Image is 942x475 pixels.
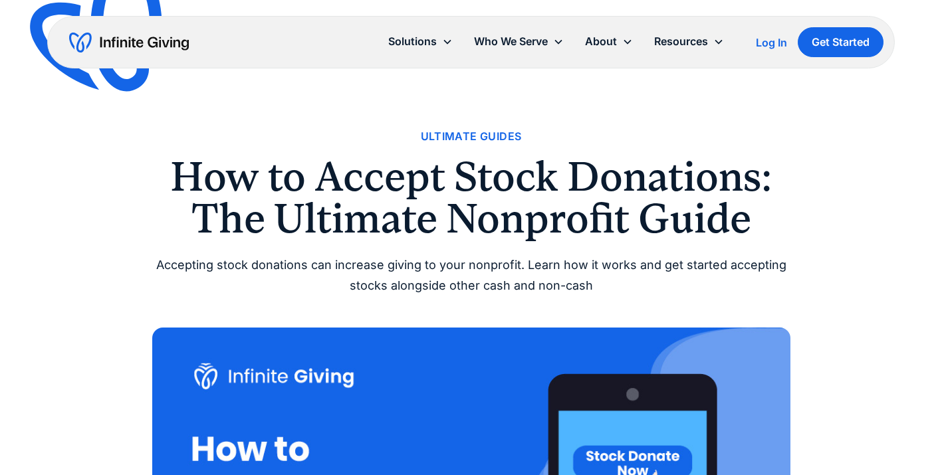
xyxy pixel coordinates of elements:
[585,33,617,50] div: About
[463,27,574,56] div: Who We Serve
[756,35,787,50] a: Log In
[152,255,790,296] div: Accepting stock donations can increase giving to your nonprofit. Learn how it works and get start...
[474,33,548,50] div: Who We Serve
[654,33,708,50] div: Resources
[69,32,189,53] a: home
[421,128,522,145] a: Ultimate Guides
[388,33,437,50] div: Solutions
[644,27,735,56] div: Resources
[378,27,463,56] div: Solutions
[152,156,790,239] h1: How to Accept Stock Donations: The Ultimate Nonprofit Guide
[574,27,644,56] div: About
[756,37,787,48] div: Log In
[798,27,883,57] a: Get Started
